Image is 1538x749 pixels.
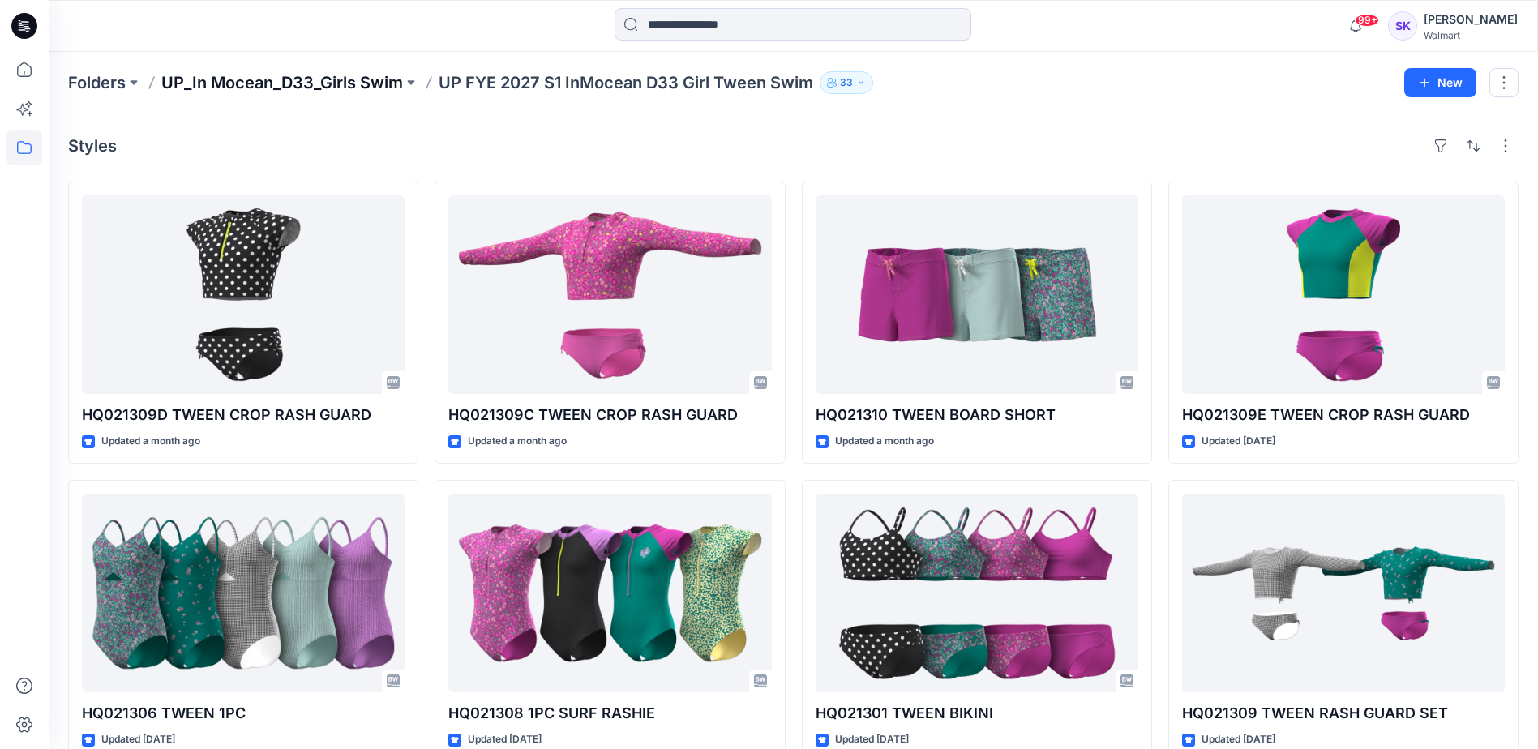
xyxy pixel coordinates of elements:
[1182,195,1505,394] a: HQ021309E TWEEN CROP RASH GUARD
[1355,14,1379,27] span: 99+
[816,404,1138,426] p: HQ021310 TWEEN BOARD SHORT
[1202,433,1275,450] p: Updated [DATE]
[468,731,542,748] p: Updated [DATE]
[1424,10,1518,29] div: [PERSON_NAME]
[448,404,771,426] p: HQ021309C TWEEN CROP RASH GUARD
[1424,29,1518,41] div: Walmart
[816,494,1138,692] a: HQ021301 TWEEN BIKINI
[82,195,405,394] a: HQ021309D TWEEN CROP RASH GUARD
[816,195,1138,394] a: HQ021310 TWEEN BOARD SHORT
[101,731,175,748] p: Updated [DATE]
[1182,494,1505,692] a: HQ021309 TWEEN RASH GUARD SET
[439,71,813,94] p: UP FYE 2027 S1 InMocean D33 Girl Tween Swim
[448,494,771,692] a: HQ021308 1PC SURF RASHIE
[820,71,873,94] button: 33
[161,71,403,94] a: UP_In Mocean_D33_Girls Swim
[835,433,934,450] p: Updated a month ago
[1182,702,1505,725] p: HQ021309 TWEEN RASH GUARD SET
[68,71,126,94] a: Folders
[448,702,771,725] p: HQ021308 1PC SURF RASHIE
[1202,731,1275,748] p: Updated [DATE]
[1404,68,1476,97] button: New
[1388,11,1417,41] div: SK
[82,702,405,725] p: HQ021306 TWEEN 1PC
[816,702,1138,725] p: HQ021301 TWEEN BIKINI
[82,494,405,692] a: HQ021306 TWEEN 1PC
[840,74,853,92] p: 33
[448,195,771,394] a: HQ021309C TWEEN CROP RASH GUARD
[101,433,200,450] p: Updated a month ago
[468,433,567,450] p: Updated a month ago
[68,136,117,156] h4: Styles
[835,731,909,748] p: Updated [DATE]
[82,404,405,426] p: HQ021309D TWEEN CROP RASH GUARD
[1182,404,1505,426] p: HQ021309E TWEEN CROP RASH GUARD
